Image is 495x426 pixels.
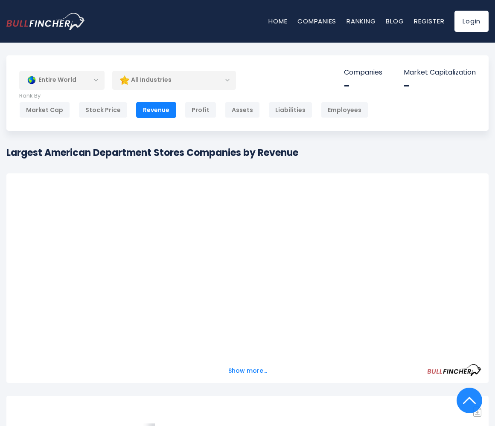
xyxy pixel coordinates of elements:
div: Revenue [136,102,176,118]
a: Login [454,11,489,32]
p: Rank By [19,92,368,100]
p: Companies [344,68,382,77]
h1: Largest American Department Stores Companies by Revenue [6,146,298,160]
div: Entire World [19,70,105,90]
a: Ranking [346,17,376,26]
div: - [404,79,476,92]
a: Go to homepage [6,13,98,29]
div: - [344,79,382,92]
a: Home [268,17,287,26]
div: Profit [185,102,216,118]
div: Assets [225,102,260,118]
button: Show more... [223,364,272,378]
div: All Industries [112,70,236,90]
a: Blog [386,17,404,26]
a: Register [414,17,444,26]
p: Market Capitalization [404,68,476,77]
div: Stock Price [79,102,128,118]
div: Employees [321,102,368,118]
div: Market Cap [19,102,70,118]
img: bullfincher logo [6,13,85,29]
a: Companies [297,17,336,26]
div: Liabilities [268,102,312,118]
